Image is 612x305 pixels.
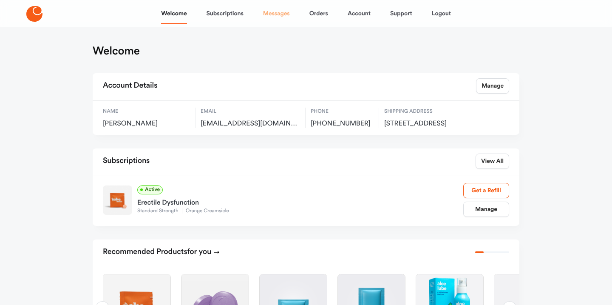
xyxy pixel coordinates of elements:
a: Manage [463,202,509,217]
a: Welcome [161,3,187,24]
a: Orders [309,3,328,24]
span: for you [187,248,212,256]
span: 1125 jordan street, salisbury, US, 28144 [384,120,476,128]
h1: Welcome [93,44,140,58]
a: Get a Refill [463,183,509,198]
span: Shipping Address [384,108,476,115]
img: Standard Strength [103,185,132,215]
a: Logout [432,3,451,24]
span: Orange Creamsicle [182,208,232,214]
span: Standard Strength [137,208,182,214]
a: Erectile DysfunctionStandard StrengthOrange Creamsicle [137,194,463,215]
a: View All [476,154,509,169]
span: webo225@gmail.com [201,120,300,128]
span: Active [137,185,163,194]
span: Phone [311,108,374,115]
a: Support [390,3,412,24]
a: Account [348,3,371,24]
span: [PHONE_NUMBER] [311,120,374,128]
div: Erectile Dysfunction [137,194,463,208]
a: Subscriptions [207,3,244,24]
a: Messages [263,3,290,24]
h2: Recommended Products [103,245,220,260]
a: Manage [476,78,509,94]
h2: Subscriptions [103,154,150,169]
span: Name [103,108,190,115]
span: [PERSON_NAME] [103,120,190,128]
span: Email [201,108,300,115]
h2: Account Details [103,78,157,94]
